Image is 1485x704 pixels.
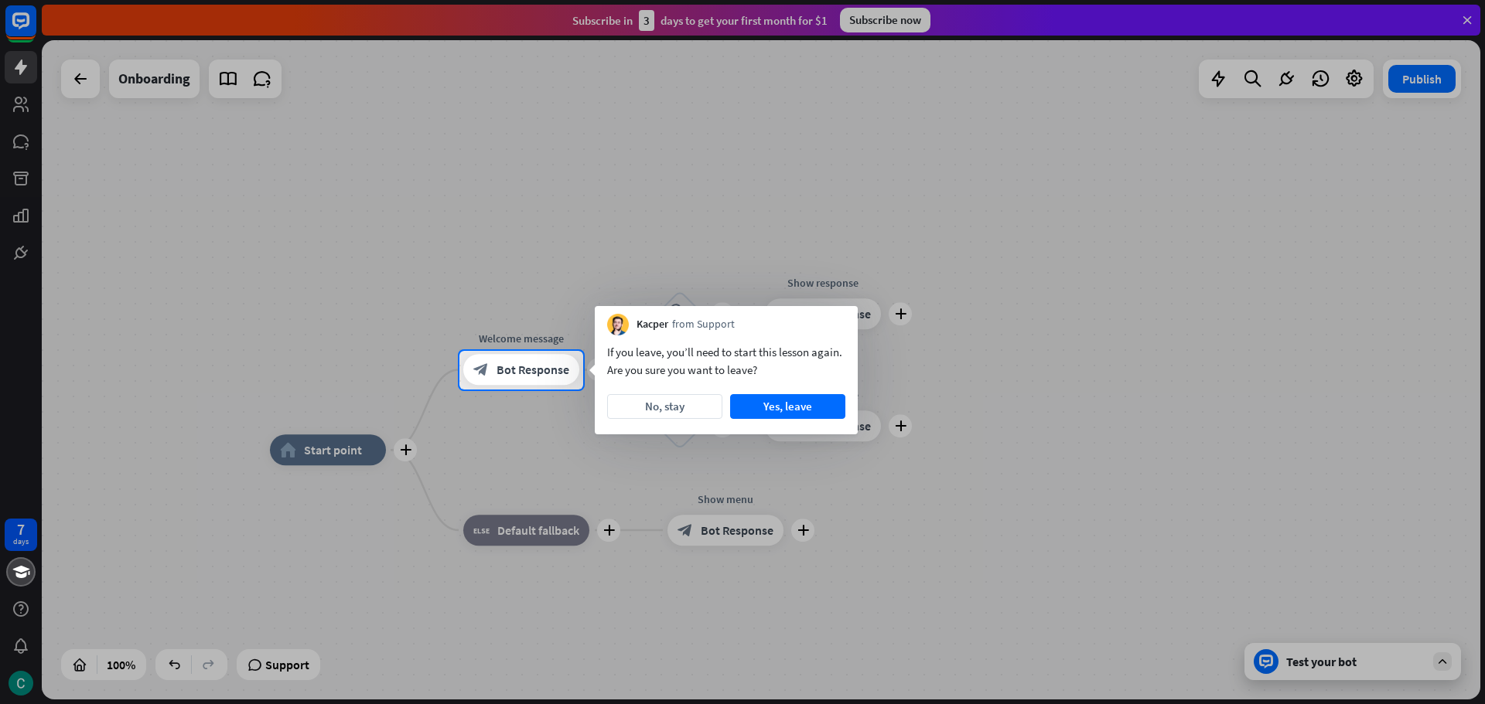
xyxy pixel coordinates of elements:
span: from Support [672,317,735,332]
span: Bot Response [497,362,569,378]
div: If you leave, you’ll need to start this lesson again. Are you sure you want to leave? [607,343,845,379]
span: Kacper [637,317,668,332]
i: block_bot_response [473,362,489,378]
button: No, stay [607,394,722,419]
button: Yes, leave [730,394,845,419]
button: Open LiveChat chat widget [12,6,59,53]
